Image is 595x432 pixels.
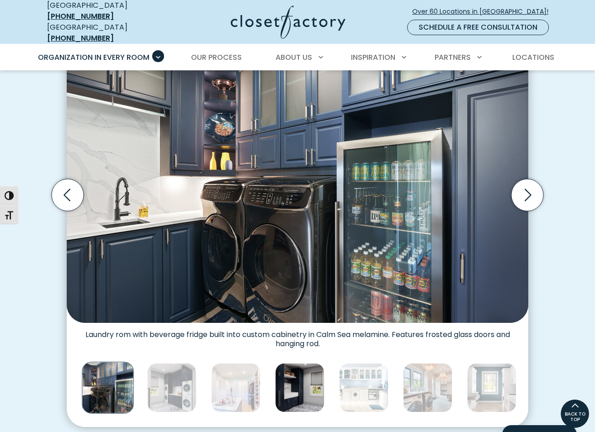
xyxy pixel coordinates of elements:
img: Laundry room with dual washer and dryer with folding station and dark blue upper cabinetry [147,363,197,412]
div: [GEOGRAPHIC_DATA] [47,22,159,44]
img: Custom laundry room cabinetry with glass door fronts, pull-out wire baskets, hanging rods, integr... [339,363,388,412]
span: About Us [276,52,312,63]
a: [PHONE_NUMBER] [47,11,114,21]
img: Laundry rom with beverage fridge in calm sea melamine [82,362,133,413]
img: Custom laundry room and mudroom with folding station, built-in bench, coat hooks, and white shake... [403,363,452,412]
figcaption: Laundry rom with beverage fridge built into custom cabinetry in Calm Sea melamine. Features frost... [67,323,528,348]
img: Laundry rom with beverage fridge in calm sea melamine [67,42,528,323]
span: Our Process [191,52,242,63]
span: BACK TO TOP [561,411,589,422]
img: Full height cabinetry with built-in laundry sink and open shelving for woven baskets. [275,363,324,412]
img: Closet Factory Logo [231,5,345,39]
a: Over 60 Locations in [GEOGRAPHIC_DATA]! [412,4,556,20]
a: [PHONE_NUMBER] [47,33,114,43]
a: BACK TO TOP [560,399,590,428]
a: Schedule a Free Consultation [407,20,549,35]
span: Over 60 Locations in [GEOGRAPHIC_DATA]! [412,7,556,16]
span: Locations [512,52,554,63]
img: Stacked washer & dryer inside walk-in closet with custom cabinetry and shelving. [211,363,260,412]
button: Previous slide [48,175,87,215]
img: Custom laundry room with pull-out ironing board and laundry sink [467,363,516,412]
button: Next slide [508,175,547,215]
nav: Primary Menu [32,45,563,70]
span: Partners [435,52,471,63]
span: Organization in Every Room [38,52,149,63]
span: Inspiration [351,52,395,63]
